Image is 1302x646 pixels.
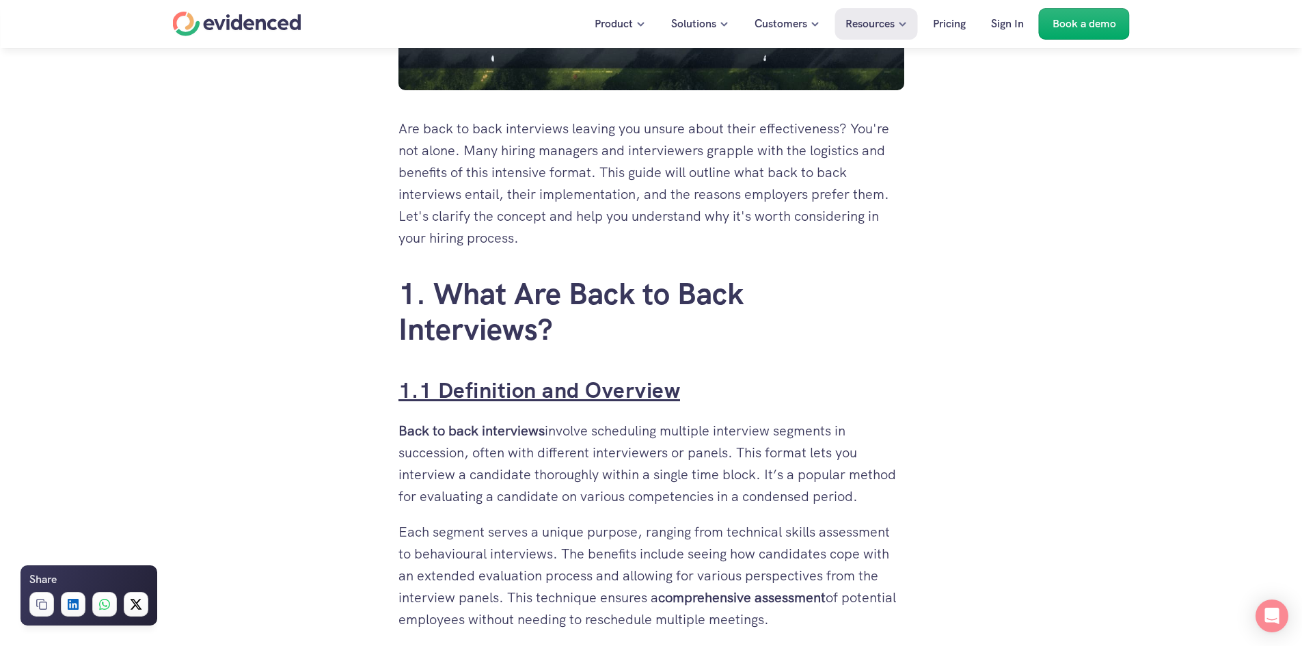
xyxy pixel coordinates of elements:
[658,589,826,606] strong: comprehensive assessment
[173,12,301,36] a: Home
[398,420,904,507] p: involve scheduling multiple interview segments in succession, often with different interviewers o...
[398,422,545,440] strong: Back to back interviews
[1053,15,1116,33] p: Book a demo
[398,118,904,249] p: Are back to back interviews leaving you unsure about their effectiveness? You're not alone. Many ...
[845,15,895,33] p: Resources
[595,15,633,33] p: Product
[29,571,57,589] h6: Share
[1039,8,1130,40] a: Book a demo
[991,15,1024,33] p: Sign In
[671,15,716,33] p: Solutions
[398,274,751,349] a: 1. What Are Back to Back Interviews?
[1256,600,1288,632] div: Open Intercom Messenger
[923,8,976,40] a: Pricing
[398,521,904,630] p: Each segment serves a unique purpose, ranging from technical skills assessment to behavioural int...
[398,376,681,405] a: 1.1 Definition and Overview
[755,15,807,33] p: Customers
[933,15,966,33] p: Pricing
[981,8,1034,40] a: Sign In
